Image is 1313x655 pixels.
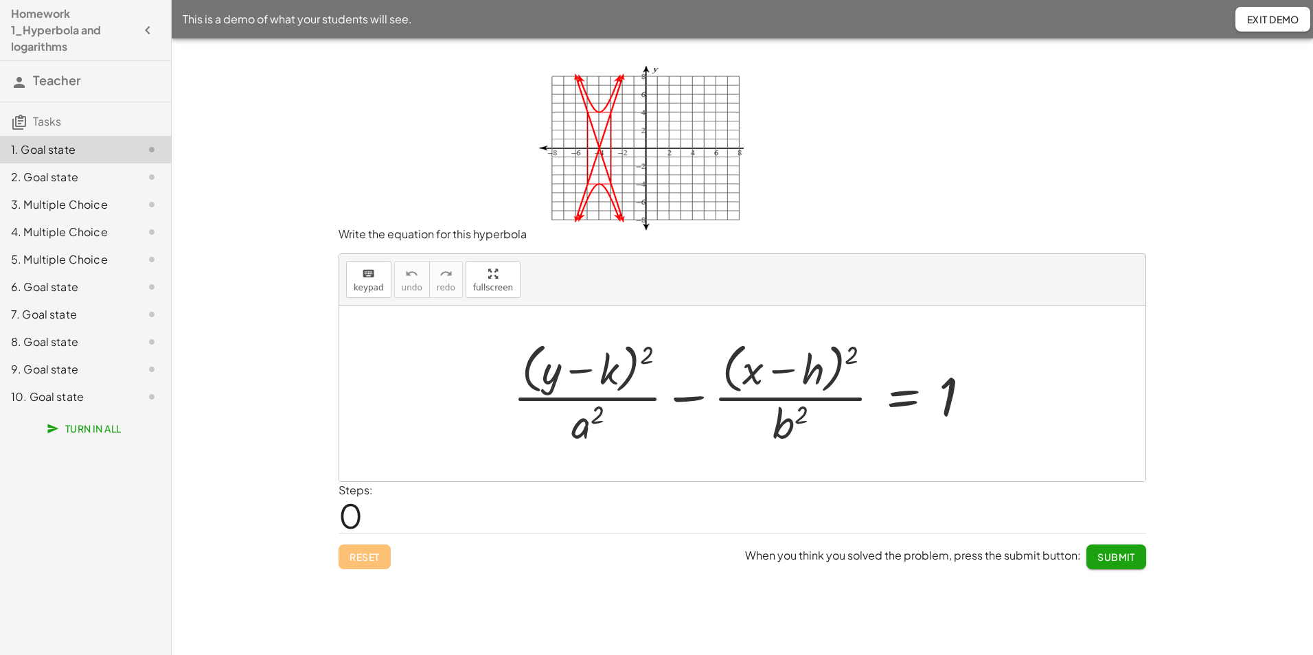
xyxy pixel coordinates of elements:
span: Teacher [33,72,81,88]
div: 8. Goal state [11,334,122,350]
div: 9. Goal state [11,361,122,378]
div: 7. Goal state [11,306,122,323]
span: fullscreen [473,283,513,292]
div: 2. Goal state [11,169,122,185]
i: Task not started. [144,141,160,158]
button: keyboardkeypad [346,261,391,298]
i: Task not started. [144,334,160,350]
span: When you think you solved the problem, press the submit button: [745,548,1081,562]
i: keyboard [362,266,375,282]
h4: Homework 1_Hyperbola and logarithms [11,5,135,55]
button: Turn In All [38,416,133,441]
span: redo [437,283,455,292]
span: undo [402,283,422,292]
button: Exit Demo [1235,7,1310,32]
i: Task not started. [144,196,160,213]
div: 1. Goal state [11,141,122,158]
span: This is a demo of what your students will see. [183,11,412,27]
p: Write the equation for this hyperbola [339,64,1146,242]
button: redoredo [429,261,463,298]
span: Submit [1097,551,1135,563]
button: undoundo [394,261,430,298]
i: Task not started. [144,224,160,240]
i: Task not started. [144,389,160,405]
i: Task not started. [144,169,160,185]
div: 10. Goal state [11,389,122,405]
button: fullscreen [466,261,521,298]
div: 5. Multiple Choice [11,251,122,268]
span: keypad [354,283,384,292]
div: 6. Goal state [11,279,122,295]
label: Steps: [339,483,373,497]
div: 4. Multiple Choice [11,224,122,240]
i: Task not started. [144,279,160,295]
span: Exit Demo [1246,13,1299,25]
i: Task not started. [144,251,160,268]
span: 0 [339,494,363,536]
img: 791cfa3b6f9f595e18c334efa8c93cb7a51a5666cb941bdaa77b805e7606e9c9.png [527,64,744,238]
span: Turn In All [49,422,122,435]
i: Task not started. [144,306,160,323]
div: 3. Multiple Choice [11,196,122,213]
i: redo [439,266,453,282]
span: Tasks [33,114,61,128]
i: undo [405,266,418,282]
i: Task not started. [144,361,160,378]
button: Submit [1086,544,1146,569]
